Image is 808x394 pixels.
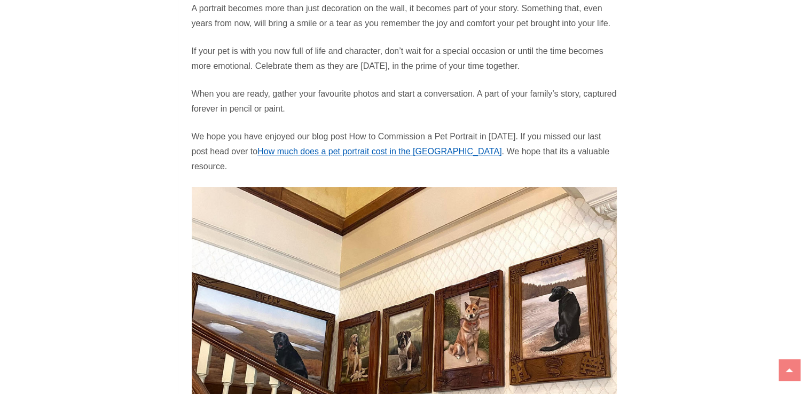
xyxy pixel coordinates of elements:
[192,44,617,74] p: If your pet is with you now full of life and character, don’t wait for a special occasion or unti...
[192,129,617,174] p: We hope you have enjoyed our blog post How to Commission a Pet Portrait in [DATE]. If you missed ...
[257,147,501,156] a: How much does a pet portrait cost in the [GEOGRAPHIC_DATA]
[192,1,617,31] p: A portrait becomes more than just decoration on the wall, it becomes part of your story. Somethin...
[192,86,617,116] p: When you are ready, gather your favourite photos and start a conversation. A part of your family’...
